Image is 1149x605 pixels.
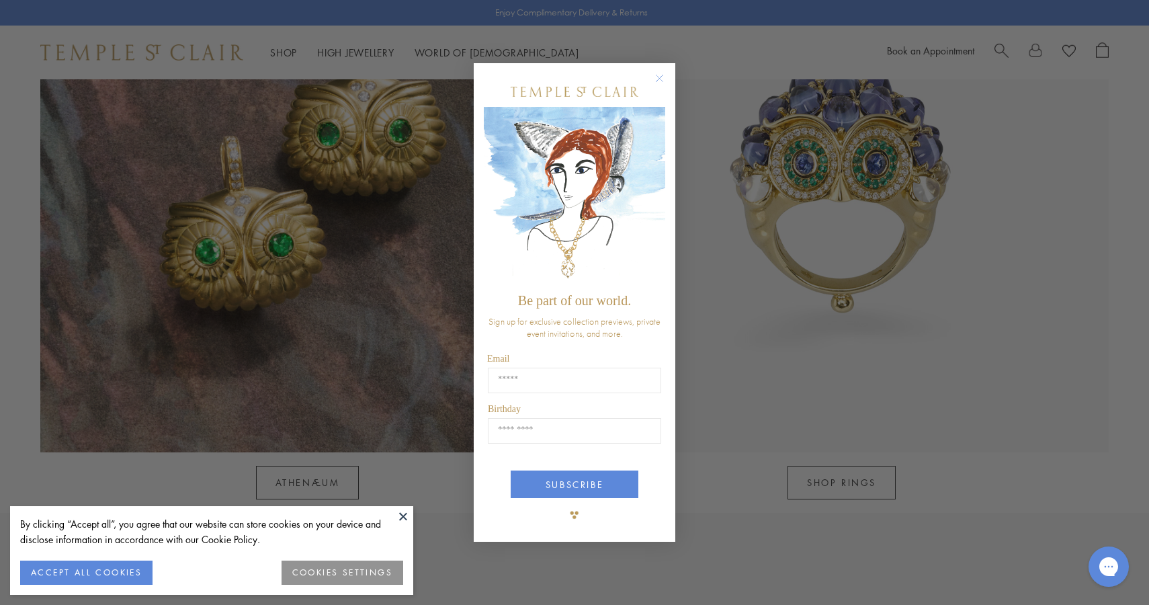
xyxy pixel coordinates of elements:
div: By clicking “Accept all”, you agree that our website can store cookies on your device and disclos... [20,516,403,547]
button: Close dialog [658,77,675,93]
img: TSC [561,501,588,528]
span: Be part of our world. [518,293,631,308]
button: COOKIES SETTINGS [282,561,403,585]
span: Email [487,354,509,364]
span: Birthday [488,404,521,414]
span: Sign up for exclusive collection previews, private event invitations, and more. [488,315,661,339]
button: SUBSCRIBE [511,471,638,498]
img: Temple St. Clair [511,87,638,97]
input: Email [488,368,661,393]
iframe: Gorgias live chat messenger [1082,542,1136,592]
button: ACCEPT ALL COOKIES [20,561,153,585]
img: c4a9eb12-d91a-4d4a-8ee0-386386f4f338.jpeg [484,107,665,286]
